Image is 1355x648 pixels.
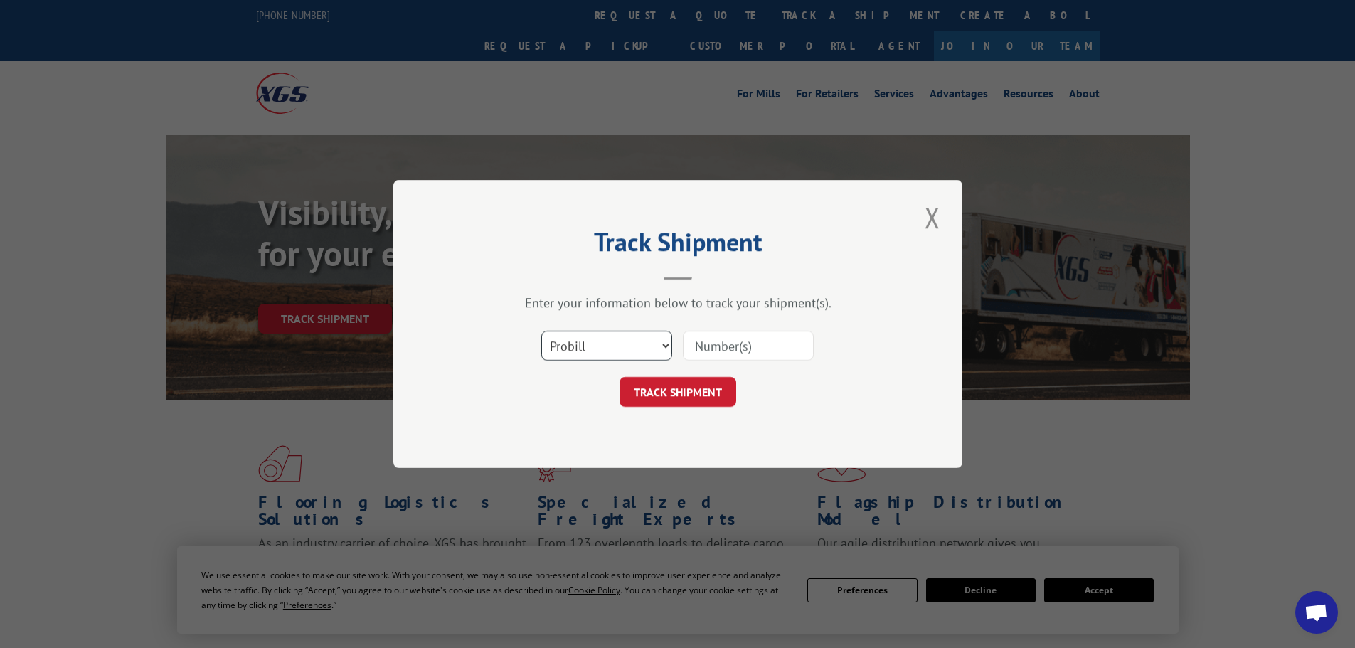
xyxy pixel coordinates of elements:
[920,198,945,237] button: Close modal
[620,377,736,407] button: TRACK SHIPMENT
[1295,591,1338,634] a: Open chat
[683,331,814,361] input: Number(s)
[464,232,891,259] h2: Track Shipment
[464,294,891,311] div: Enter your information below to track your shipment(s).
